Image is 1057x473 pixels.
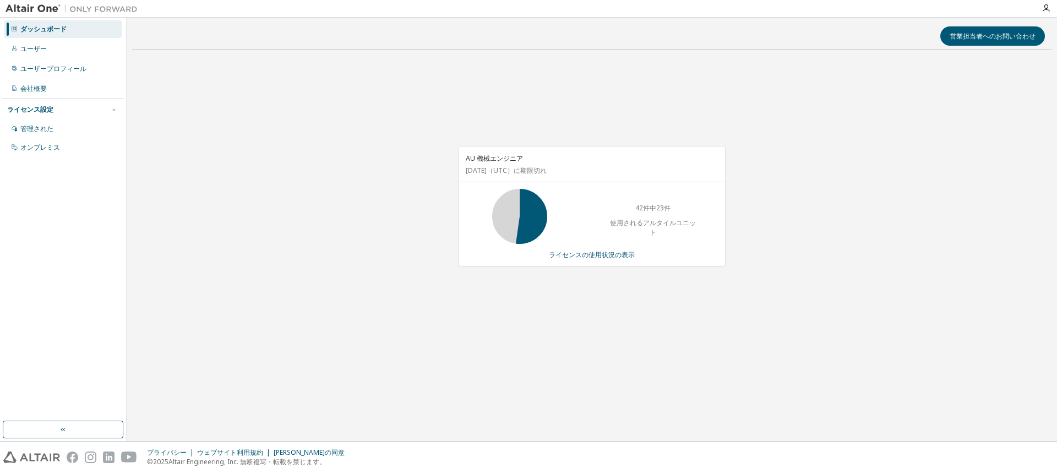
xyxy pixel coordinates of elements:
[487,166,514,175] font: （UTC）
[20,24,67,34] font: ダッシュボード
[168,457,326,466] font: Altair Engineering, Inc. 無断複写・転載を禁じます。
[514,166,547,175] font: に期限切れ
[635,203,671,213] font: 42件中23件
[85,452,96,463] img: instagram.svg
[466,154,523,163] font: AU 機械エンジニア
[950,31,1036,41] font: 営業担当者へのお問い合わせ
[153,457,168,466] font: 2025
[20,143,60,152] font: オンプレミス
[549,250,635,259] font: ライセンスの使用状況の表示
[20,124,53,133] font: 管理された
[20,64,86,73] font: ユーザープロフィール
[121,452,137,463] img: youtube.svg
[147,448,187,457] font: プライバシー
[6,3,143,14] img: アルタイルワン
[20,44,47,53] font: ユーザー
[274,448,345,457] font: [PERSON_NAME]の同意
[466,166,487,175] font: [DATE]
[103,452,115,463] img: linkedin.svg
[20,84,47,93] font: 会社概要
[610,218,696,237] font: 使用されるアルタイルユニット
[147,457,153,466] font: ©
[940,26,1045,46] button: 営業担当者へのお問い合わせ
[197,448,263,457] font: ウェブサイト利用規約
[3,452,60,463] img: altair_logo.svg
[67,452,78,463] img: facebook.svg
[7,105,53,114] font: ライセンス設定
